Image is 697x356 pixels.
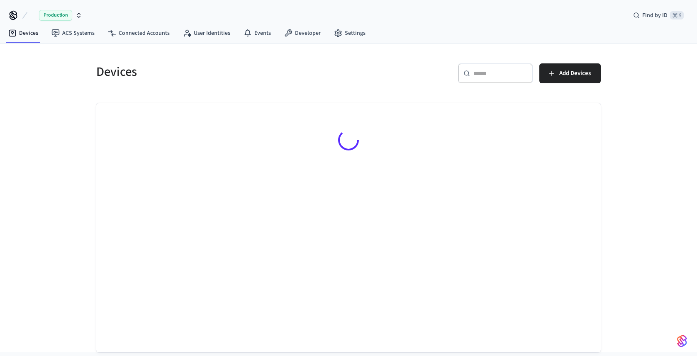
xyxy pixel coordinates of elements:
img: SeamLogoGradient.69752ec5.svg [677,334,687,348]
a: Devices [2,26,45,41]
a: ACS Systems [45,26,101,41]
button: Add Devices [539,63,601,83]
a: Developer [278,26,327,41]
a: Events [237,26,278,41]
span: ⌘ K [670,11,684,19]
span: Find by ID [642,11,668,19]
a: User Identities [176,26,237,41]
a: Settings [327,26,372,41]
a: Connected Accounts [101,26,176,41]
span: Add Devices [559,68,591,79]
h5: Devices [96,63,344,80]
div: Find by ID⌘ K [626,8,690,23]
span: Production [39,10,72,21]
